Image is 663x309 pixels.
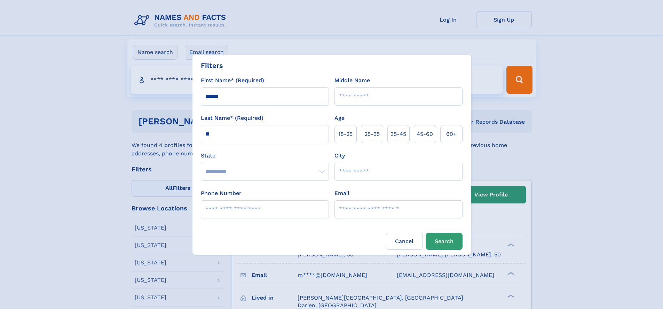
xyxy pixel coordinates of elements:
label: City [334,152,345,160]
label: Age [334,114,345,122]
div: Filters [201,60,223,71]
span: 18‑25 [338,130,353,138]
label: State [201,152,329,160]
span: 35‑45 [390,130,406,138]
label: Email [334,189,349,198]
button: Search [426,233,463,250]
label: Phone Number [201,189,242,198]
label: Cancel [386,233,423,250]
span: 60+ [446,130,457,138]
label: Middle Name [334,76,370,85]
label: First Name* (Required) [201,76,264,85]
label: Last Name* (Required) [201,114,263,122]
span: 45‑60 [417,130,433,138]
span: 25‑35 [364,130,380,138]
